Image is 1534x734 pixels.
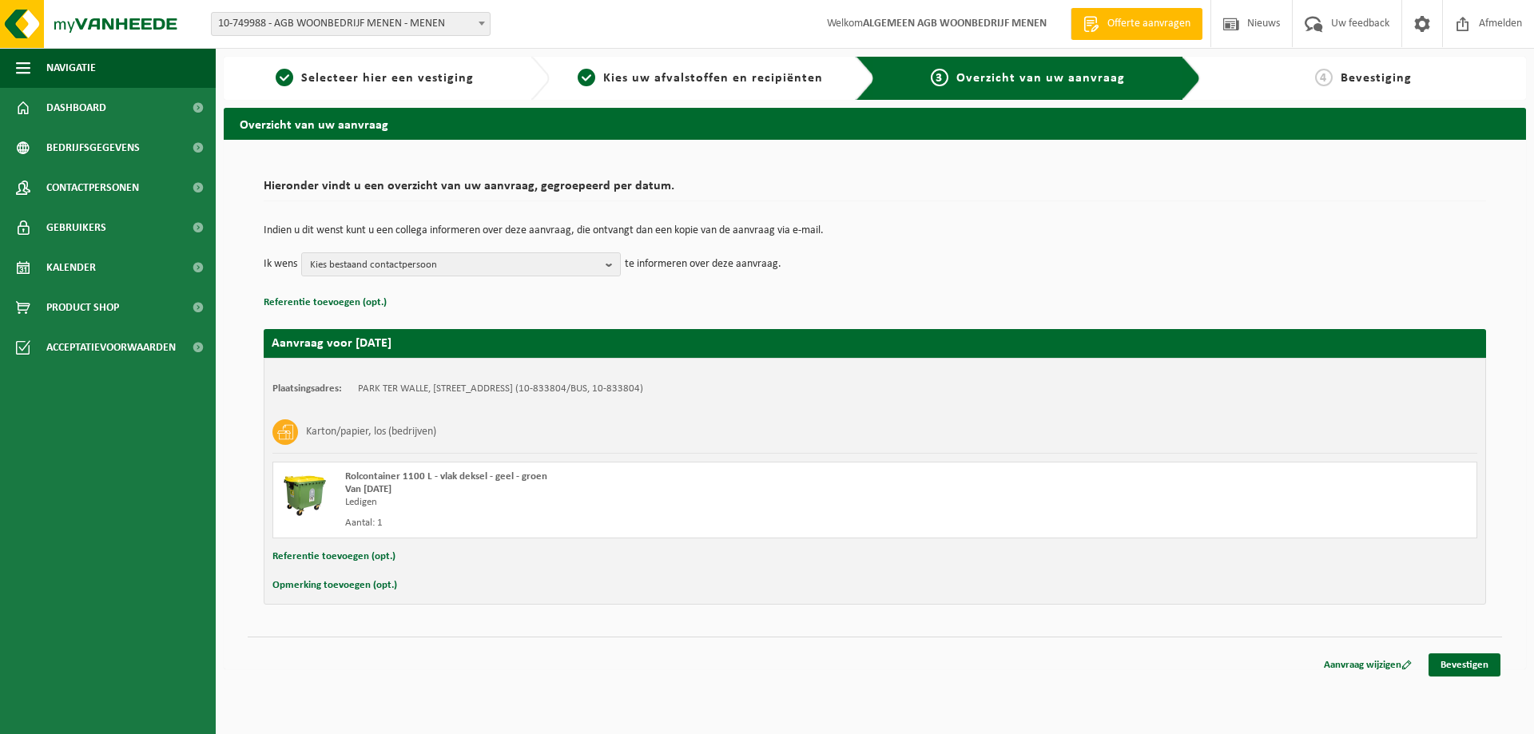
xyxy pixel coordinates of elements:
td: PARK TER WALLE, [STREET_ADDRESS] (10-833804/BUS, 10-833804) [358,383,643,395]
h2: Hieronder vindt u een overzicht van uw aanvraag, gegroepeerd per datum. [264,180,1486,201]
span: Bevestiging [1341,72,1412,85]
p: Indien u dit wenst kunt u een collega informeren over deze aanvraag, die ontvangt dan een kopie v... [264,225,1486,236]
span: 4 [1315,69,1333,86]
a: 1Selecteer hier een vestiging [232,69,518,88]
p: Ik wens [264,252,297,276]
span: 10-749988 - AGB WOONBEDRIJF MENEN - MENEN [211,12,491,36]
a: Offerte aanvragen [1071,8,1202,40]
button: Referentie toevoegen (opt.) [264,292,387,313]
span: 10-749988 - AGB WOONBEDRIJF MENEN - MENEN [212,13,490,35]
a: 2Kies uw afvalstoffen en recipiënten [558,69,844,88]
span: Bedrijfsgegevens [46,128,140,168]
span: Kies uw afvalstoffen en recipiënten [603,72,823,85]
span: Overzicht van uw aanvraag [956,72,1125,85]
strong: Van [DATE] [345,484,391,494]
a: Aanvraag wijzigen [1312,653,1424,676]
span: Kies bestaand contactpersoon [310,253,599,277]
img: WB-1100-HPE-GN-50.png [281,470,329,518]
strong: ALGEMEEN AGB WOONBEDRIJF MENEN [863,18,1047,30]
span: 2 [578,69,595,86]
div: Ledigen [345,496,939,509]
p: te informeren over deze aanvraag. [625,252,781,276]
strong: Aanvraag voor [DATE] [272,337,391,350]
span: 1 [276,69,293,86]
span: Rolcontainer 1100 L - vlak deksel - geel - groen [345,471,547,482]
h3: Karton/papier, los (bedrijven) [306,419,436,445]
span: Acceptatievoorwaarden [46,327,176,367]
span: Gebruikers [46,208,106,248]
div: Aantal: 1 [345,517,939,530]
span: Dashboard [46,88,106,128]
span: Product Shop [46,288,119,327]
a: Bevestigen [1429,653,1500,676]
span: Offerte aanvragen [1103,16,1194,32]
button: Referentie toevoegen (opt.) [272,546,395,567]
span: Selecteer hier een vestiging [301,72,474,85]
span: Navigatie [46,48,96,88]
strong: Plaatsingsadres: [272,383,342,394]
span: 3 [931,69,948,86]
h2: Overzicht van uw aanvraag [224,108,1526,139]
button: Kies bestaand contactpersoon [301,252,621,276]
span: Kalender [46,248,96,288]
span: Contactpersonen [46,168,139,208]
button: Opmerking toevoegen (opt.) [272,575,397,596]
